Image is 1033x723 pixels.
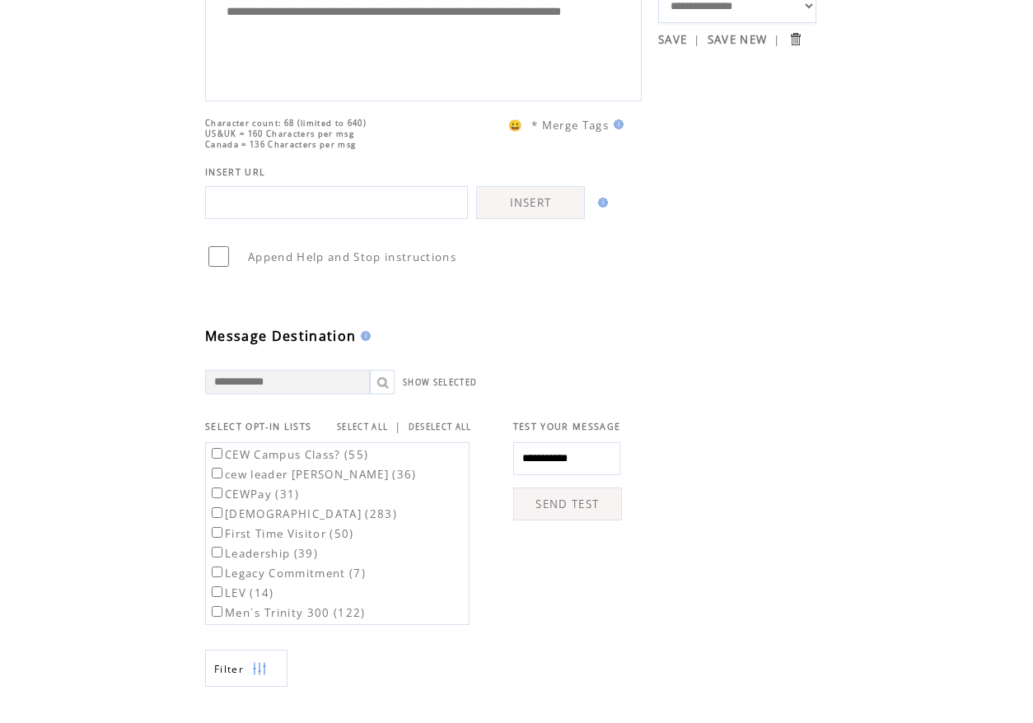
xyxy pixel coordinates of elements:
span: Canada = 136 Characters per msg [205,139,356,150]
label: [DEMOGRAPHIC_DATA] (283) [208,506,397,521]
a: Filter [205,650,287,687]
span: | [395,419,401,434]
a: SEND TEST [513,487,622,520]
a: INSERT [476,186,585,219]
label: First Time Visitor (50) [208,526,354,541]
label: Men`s Trinity 300 (122) [208,605,366,620]
span: Character count: 68 (limited to 640) [205,118,367,128]
span: | [694,32,700,47]
input: First Time Visitor (50) [212,527,222,538]
span: 😀 [508,118,523,133]
input: CEW Campus Class? (55) [212,448,222,459]
label: Legacy Commitment (7) [208,566,366,581]
img: help.gif [356,331,371,341]
label: LEV (14) [208,585,274,600]
img: filters.png [252,651,267,688]
span: SELECT OPT-IN LISTS [205,421,311,432]
a: SHOW SELECTED [403,377,477,388]
a: SELECT ALL [337,422,388,432]
span: Message Destination [205,327,356,345]
a: SAVE NEW [708,32,768,47]
span: TEST YOUR MESSAGE [513,421,621,432]
a: DESELECT ALL [409,422,472,432]
input: Legacy Commitment (7) [212,567,222,577]
label: cew leader [PERSON_NAME] (36) [208,467,417,482]
img: help.gif [609,119,624,129]
img: help.gif [593,198,608,208]
input: CEWPay (31) [212,487,222,498]
span: * Merge Tags [531,118,609,133]
span: INSERT URL [205,166,265,178]
span: | [774,32,780,47]
span: Show filters [214,662,244,676]
span: US&UK = 160 Characters per msg [205,128,354,139]
span: Append Help and Stop instructions [248,250,456,264]
input: cew leader [PERSON_NAME] (36) [212,468,222,478]
input: Leadership (39) [212,547,222,557]
input: Submit [788,31,803,47]
input: LEV (14) [212,586,222,597]
label: CEW Campus Class? (55) [208,447,368,462]
label: Leadership (39) [208,546,318,561]
input: Men`s Trinity 300 (122) [212,606,222,617]
input: [DEMOGRAPHIC_DATA] (283) [212,507,222,518]
label: CEWPay (31) [208,487,300,501]
a: SAVE [658,32,687,47]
